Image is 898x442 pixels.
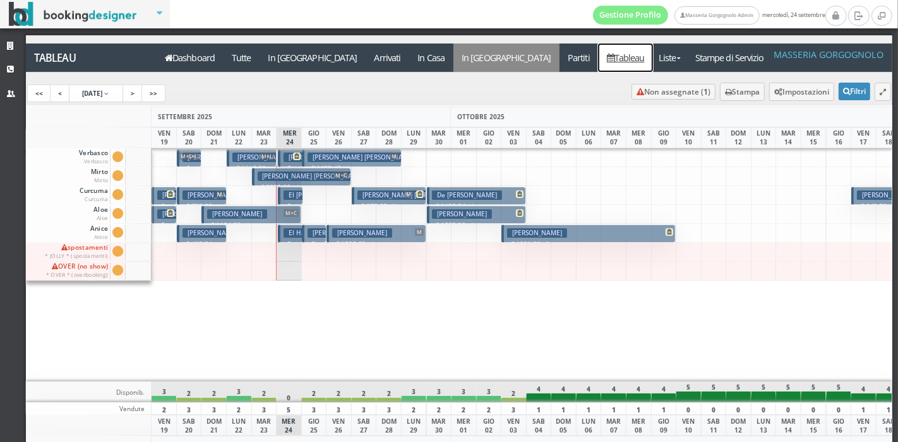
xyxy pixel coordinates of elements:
div: 2 [201,381,227,402]
div: MAR 23 [251,127,277,148]
div: MAR 14 [775,415,801,436]
div: LUN 13 [751,127,777,148]
small: * OVER * (overbooking) [46,271,109,278]
p: € 1190.54 [432,201,522,211]
div: 2 [501,381,527,402]
div: 2 [476,402,502,415]
div: 1 [651,402,677,415]
div: LUN 29 [401,415,427,436]
p: € 2232.00 [258,182,348,192]
div: MAR 23 [251,415,277,436]
h3: El [PERSON_NAME] | El [PERSON_NAME] [284,190,416,200]
div: 3 [426,381,452,402]
p: € 977.82 [357,201,422,211]
h3: [PERSON_NAME] [308,228,368,238]
div: 3 [326,402,352,415]
div: MER 15 [801,415,827,436]
div: MER 08 [626,415,652,436]
button: [PERSON_NAME] [PERSON_NAME] M € 977.82 3 notti [352,187,426,205]
div: DOM 21 [201,127,227,148]
div: SAB 20 [176,127,202,148]
small: 4 notti [241,221,262,230]
div: LUN 13 [751,415,777,436]
h3: [PERSON_NAME] [183,190,242,200]
div: MAR 30 [426,415,452,436]
a: In [GEOGRAPHIC_DATA] [453,44,560,72]
button: [PERSON_NAME] [PERSON_NAME] | [PERSON_NAME] M+C € 2232.00 4 notti [252,168,352,186]
div: SAB 20 [176,415,202,436]
small: 4 notti [465,202,487,211]
a: In Casa [409,44,453,72]
p: € 732.00 [183,201,223,221]
div: 3 [401,381,427,402]
small: 7 notti [541,240,562,248]
small: 4 notti [366,240,387,248]
div: VEN 19 [151,415,177,436]
div: GIO 09 [651,415,677,436]
h3: [PERSON_NAME] [PERSON_NAME] [PERSON_NAME] MAR | [PERSON_NAME] [308,153,544,162]
div: SAB 11 [701,127,727,148]
div: MER 01 [451,127,477,148]
div: MER 15 [801,127,827,148]
span: OVER (no show) [44,262,111,279]
button: [PERSON_NAME] [PERSON_NAME] Gianna | [PERSON_NAME] M+L € 1116.00 2 notti [227,149,277,167]
div: 2 [151,402,177,415]
small: 4 notti [465,221,487,230]
p: € 244.97 [308,239,323,279]
a: Arrivati [366,44,409,72]
h3: [PERSON_NAME] [183,228,242,238]
p: € 1200.60 [332,239,422,249]
div: LUN 22 [226,127,252,148]
span: M [415,228,424,236]
div: MAR 07 [601,127,626,148]
div: DOM 05 [551,415,577,436]
p: € 540.00 [157,220,172,260]
div: 4 [851,381,877,402]
div: LUN 29 [401,127,427,148]
div: MER 24 [276,415,302,436]
div: 3 [201,402,227,415]
div: SAB 04 [526,415,552,436]
h3: [PERSON_NAME] [PERSON_NAME] | [PERSON_NAME] [157,190,326,200]
div: 5 [276,402,302,415]
div: 5 [826,381,852,402]
div: Vendute [26,402,152,415]
span: OTTOBRE 2025 [457,112,505,121]
h3: [PERSON_NAME] [PERSON_NAME] | [PERSON_NAME] [258,172,427,181]
a: Liste [653,44,686,72]
small: * JOLLY * (spostamenti) [45,252,109,259]
h3: [PERSON_NAME] [507,228,567,238]
div: MAR 07 [601,415,626,436]
div: SAB 27 [351,127,377,148]
span: M+L [260,153,274,160]
div: SAB 27 [351,415,377,436]
button: El [PERSON_NAME] | El [PERSON_NAME] € 212.50 [278,187,302,205]
h3: [PERSON_NAME] [PERSON_NAME] | [PERSON_NAME] [PERSON_NAME] [157,209,378,219]
div: VEN 17 [851,127,877,148]
div: 2 [451,402,477,415]
div: MER 24 [278,127,302,148]
div: 3 [351,402,377,415]
p: € 1384.92 [157,201,172,241]
div: Disponib. [26,381,152,402]
span: M [390,153,399,160]
button: Impostazioni [769,83,834,101]
div: 0 [775,402,801,415]
div: DOM 28 [376,127,402,148]
div: 5 [775,381,801,402]
div: 1 [601,402,626,415]
h3: [PERSON_NAME] [207,209,267,219]
div: 2 [376,381,402,402]
div: 3 [476,381,502,402]
div: 3 [176,402,202,415]
span: M [404,190,413,198]
div: VEN 03 [501,415,527,436]
div: 2 [401,402,427,415]
div: MER 01 [451,415,477,436]
div: 5 [726,381,751,402]
div: 3 [376,402,402,415]
span: Verbasco [77,149,110,166]
button: [PERSON_NAME] € 244.97 [302,224,326,243]
a: Partiti [560,44,599,72]
a: > [123,84,143,102]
